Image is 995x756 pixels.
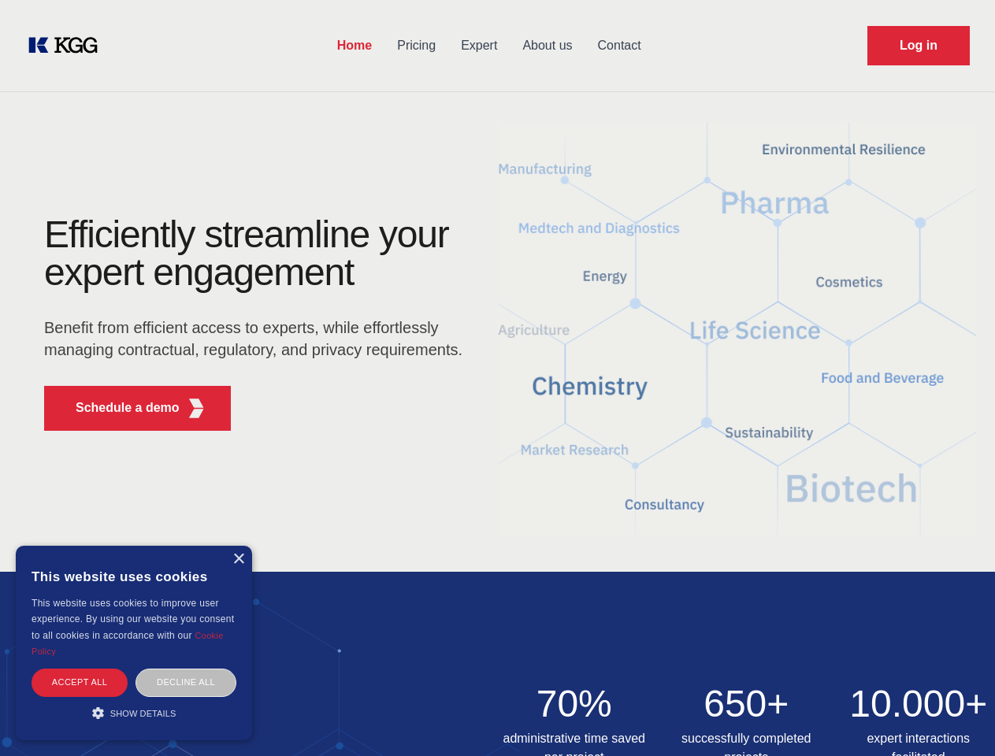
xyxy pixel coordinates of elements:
a: Cookie Policy [32,631,224,656]
a: KOL Knowledge Platform: Talk to Key External Experts (KEE) [25,33,110,58]
p: Benefit from efficient access to experts, while effortlessly managing contractual, regulatory, an... [44,317,473,361]
img: KGG Fifth Element RED [187,398,206,418]
a: Request Demo [867,26,970,65]
h1: Efficiently streamline your expert engagement [44,216,473,291]
a: Contact [585,25,654,66]
span: This website uses cookies to improve user experience. By using our website you consent to all coo... [32,598,234,641]
h2: 70% [498,685,652,723]
img: KGG Fifth Element RED [498,102,977,556]
iframe: Chat Widget [916,680,995,756]
span: Show details [110,709,176,718]
a: About us [510,25,585,66]
h2: 650+ [670,685,823,723]
a: Home [325,25,384,66]
div: Close [232,554,244,565]
a: Pricing [384,25,448,66]
div: Accept all [32,669,128,696]
div: Decline all [136,669,236,696]
a: Expert [448,25,510,66]
div: This website uses cookies [32,558,236,595]
p: Schedule a demo [76,398,180,417]
button: Schedule a demoKGG Fifth Element RED [44,386,231,431]
div: Show details [32,705,236,721]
